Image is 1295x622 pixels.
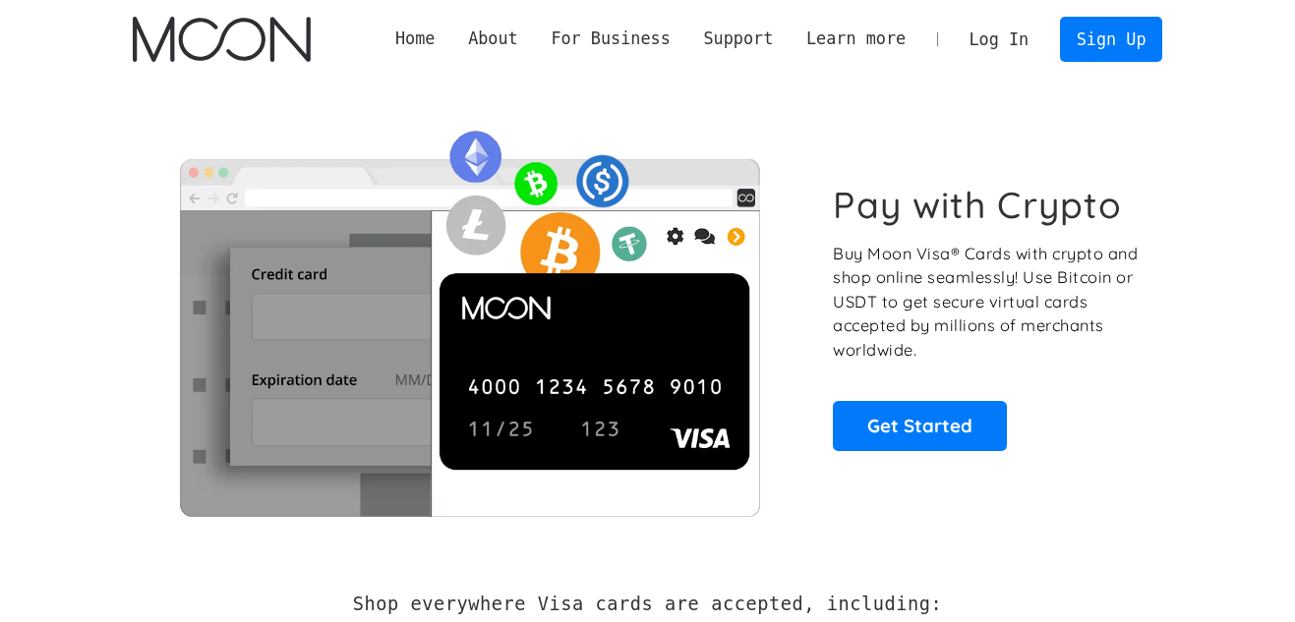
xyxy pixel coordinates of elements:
a: Sign Up [1060,17,1162,61]
a: Home [379,27,451,51]
div: About [468,27,518,51]
h1: Pay with Crypto [833,183,1122,227]
h2: Shop everywhere Visa cards are accepted, including: [353,594,942,615]
div: Support [687,27,790,51]
p: Buy Moon Visa® Cards with crypto and shop online seamlessly! Use Bitcoin or USDT to get secure vi... [833,242,1141,363]
div: For Business [551,27,670,51]
div: About [451,27,534,51]
div: Support [703,27,773,51]
div: Learn more [790,27,922,51]
div: Learn more [806,27,906,51]
a: home [133,17,311,62]
div: For Business [535,27,687,51]
a: Log In [953,18,1045,61]
a: Get Started [833,401,1007,450]
img: Moon Cards let you spend your crypto anywhere Visa is accepted. [133,117,806,516]
img: Moon Logo [133,17,311,62]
